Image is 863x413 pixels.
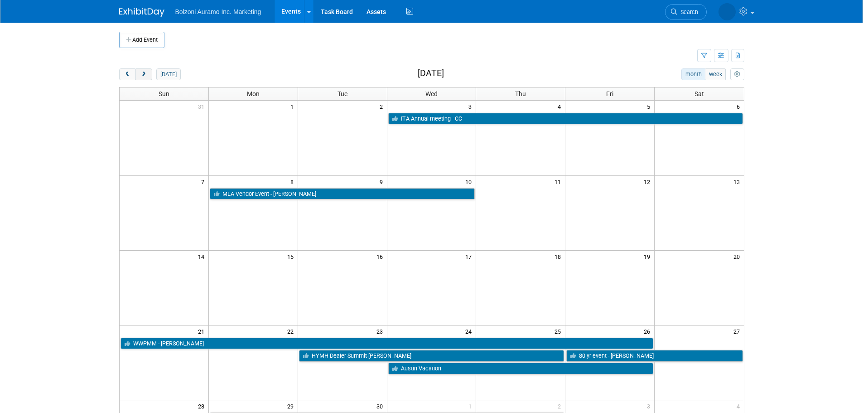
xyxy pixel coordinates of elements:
span: 9 [379,176,387,187]
span: 3 [468,101,476,112]
span: Bolzoni Auramo Inc. Marketing [175,8,261,15]
span: Mon [247,90,260,97]
span: 30 [376,400,387,412]
span: 5 [646,101,654,112]
span: 2 [557,400,565,412]
span: 7 [200,176,208,187]
img: ExhibitDay [119,8,164,17]
span: 26 [643,326,654,337]
span: 31 [197,101,208,112]
a: MLA Vendor Event - [PERSON_NAME] [210,188,475,200]
span: 23 [376,326,387,337]
button: [DATE] [156,68,180,80]
span: 6 [736,101,744,112]
span: 4 [736,400,744,412]
button: prev [119,68,136,80]
button: myCustomButton [730,68,744,80]
span: 17 [464,251,476,262]
span: 24 [464,326,476,337]
span: 2 [379,101,387,112]
button: month [681,68,705,80]
span: 4 [557,101,565,112]
span: 14 [197,251,208,262]
a: HYMH Dealer Summit-[PERSON_NAME] [299,350,564,362]
button: next [135,68,152,80]
span: 20 [733,251,744,262]
span: 3 [646,400,654,412]
span: 11 [554,176,565,187]
span: 1 [289,101,298,112]
span: Fri [606,90,613,97]
span: 8 [289,176,298,187]
i: Personalize Calendar [734,72,740,78]
span: 1 [468,400,476,412]
span: 10 [464,176,476,187]
span: 12 [643,176,654,187]
span: 25 [554,326,565,337]
span: Wed [425,90,438,97]
span: Tue [337,90,347,97]
h2: [DATE] [418,68,444,78]
span: 22 [286,326,298,337]
a: 80 yr event - [PERSON_NAME] [566,350,742,362]
span: 13 [733,176,744,187]
img: Casey Coats [718,3,736,20]
button: week [705,68,726,80]
span: 29 [286,400,298,412]
span: 19 [643,251,654,262]
span: 15 [286,251,298,262]
a: Austin Vacation [388,363,654,374]
button: Add Event [119,32,164,48]
span: Thu [515,90,526,97]
a: WWPMM - [PERSON_NAME] [121,338,654,350]
a: Search [665,4,707,20]
span: Sat [694,90,704,97]
span: 16 [376,251,387,262]
span: 18 [554,251,565,262]
a: ITA Annual meeting - CC [388,113,743,125]
span: Search [677,9,698,15]
span: 28 [197,400,208,412]
span: Sun [159,90,169,97]
span: 21 [197,326,208,337]
span: 27 [733,326,744,337]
